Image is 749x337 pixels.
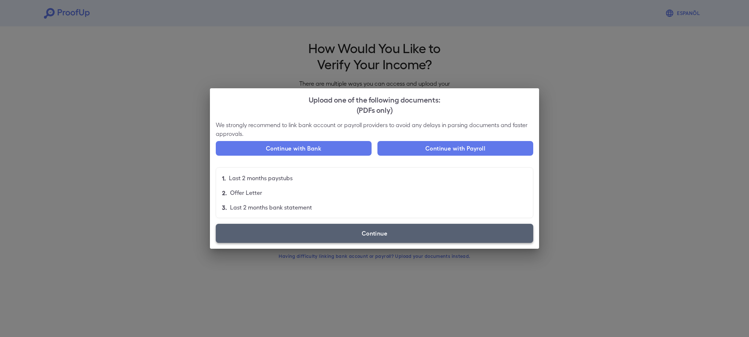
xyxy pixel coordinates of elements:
p: Last 2 months paystubs [229,174,293,182]
h2: Upload one of the following documents: [210,88,539,121]
div: (PDFs only) [216,104,533,115]
p: 2. [222,188,227,197]
p: Offer Letter [230,188,262,197]
p: 3. [222,203,227,212]
p: Last 2 months bank statement [230,203,312,212]
p: 1. [222,174,226,182]
label: Continue [216,224,533,243]
p: We strongly recommend to link bank account or payroll providers to avoid any delays in parsing do... [216,121,533,138]
button: Continue with Payroll [377,141,533,156]
button: Continue with Bank [216,141,372,156]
